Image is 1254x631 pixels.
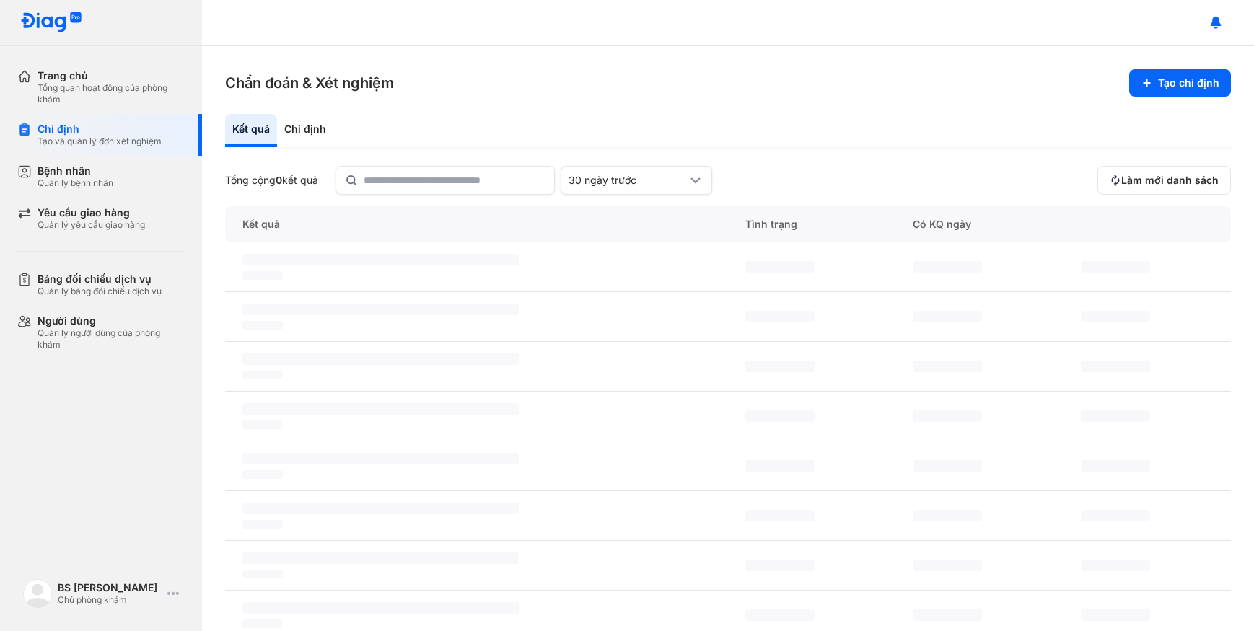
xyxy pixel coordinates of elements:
span: ‌ [242,470,283,479]
div: Chủ phòng khám [58,594,162,606]
span: ‌ [242,520,283,529]
img: logo [23,579,52,608]
span: ‌ [745,560,815,571]
div: Tổng cộng kết quả [225,174,318,187]
span: ‌ [913,261,982,273]
span: ‌ [745,510,815,521]
span: ‌ [913,510,982,521]
span: Làm mới danh sách [1121,174,1219,187]
span: ‌ [1081,609,1150,621]
span: ‌ [913,410,982,422]
span: ‌ [242,453,519,464]
span: ‌ [1081,460,1150,472]
span: ‌ [745,460,815,472]
span: ‌ [242,570,283,578]
div: Bệnh nhân [38,164,113,177]
div: Kết quả [225,114,277,147]
div: BS [PERSON_NAME] [58,581,162,594]
span: ‌ [745,261,815,273]
span: ‌ [745,410,815,422]
span: ‌ [242,552,519,564]
span: ‌ [242,403,519,415]
h3: Chẩn đoán & Xét nghiệm [225,73,394,93]
span: ‌ [1081,361,1150,372]
div: Yêu cầu giao hàng [38,206,145,219]
div: Quản lý bảng đối chiếu dịch vụ [38,286,162,297]
span: ‌ [913,560,982,571]
button: Làm mới danh sách [1097,166,1231,195]
span: ‌ [913,460,982,472]
span: ‌ [242,254,519,265]
span: ‌ [1081,510,1150,521]
span: ‌ [1081,410,1150,422]
div: Quản lý người dùng của phòng khám [38,327,185,350]
div: Tổng quan hoạt động của phòng khám [38,82,185,105]
div: Có KQ ngày [895,206,1063,242]
span: ‌ [913,609,982,621]
span: ‌ [242,602,519,614]
div: Quản lý bệnh nhân [38,177,113,189]
div: Người dùng [38,314,185,327]
div: Kết quả [225,206,728,242]
button: Tạo chỉ định [1129,69,1231,97]
span: ‌ [1081,560,1150,571]
span: ‌ [242,353,519,365]
span: ‌ [745,311,815,322]
div: 30 ngày trước [569,174,687,187]
span: ‌ [242,619,283,628]
span: 0 [276,174,282,186]
div: Tình trạng [728,206,895,242]
span: ‌ [242,271,283,280]
span: ‌ [242,420,283,429]
div: Bảng đối chiếu dịch vụ [38,273,162,286]
span: ‌ [745,609,815,621]
span: ‌ [1081,311,1150,322]
div: Chỉ định [38,123,162,136]
span: ‌ [242,503,519,514]
span: ‌ [745,361,815,372]
img: logo [20,12,82,34]
div: Quản lý yêu cầu giao hàng [38,219,145,231]
div: Trang chủ [38,69,185,82]
span: ‌ [913,361,982,372]
span: ‌ [242,371,283,379]
div: Tạo và quản lý đơn xét nghiệm [38,136,162,147]
span: ‌ [242,321,283,330]
span: ‌ [1081,261,1150,273]
div: Chỉ định [277,114,333,147]
span: ‌ [913,311,982,322]
span: ‌ [242,304,519,315]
